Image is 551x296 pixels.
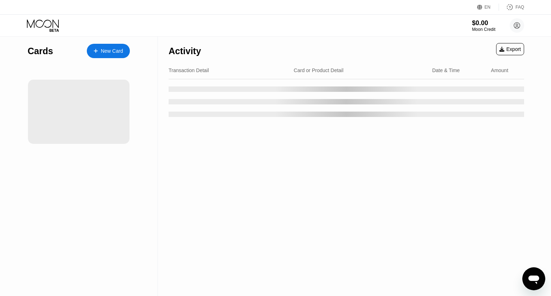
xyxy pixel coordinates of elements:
[472,27,495,32] div: Moon Credit
[28,46,53,56] div: Cards
[496,43,524,55] div: Export
[472,19,495,32] div: $0.00Moon Credit
[169,67,209,73] div: Transaction Detail
[432,67,460,73] div: Date & Time
[499,46,521,52] div: Export
[499,4,524,11] div: FAQ
[485,5,491,10] div: EN
[515,5,524,10] div: FAQ
[169,46,201,56] div: Activity
[477,4,499,11] div: EN
[294,67,344,73] div: Card or Product Detail
[491,67,508,73] div: Amount
[522,267,545,290] iframe: Кнопка запуска окна обмена сообщениями
[101,48,123,54] div: New Card
[87,44,130,58] div: New Card
[472,19,495,27] div: $0.00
